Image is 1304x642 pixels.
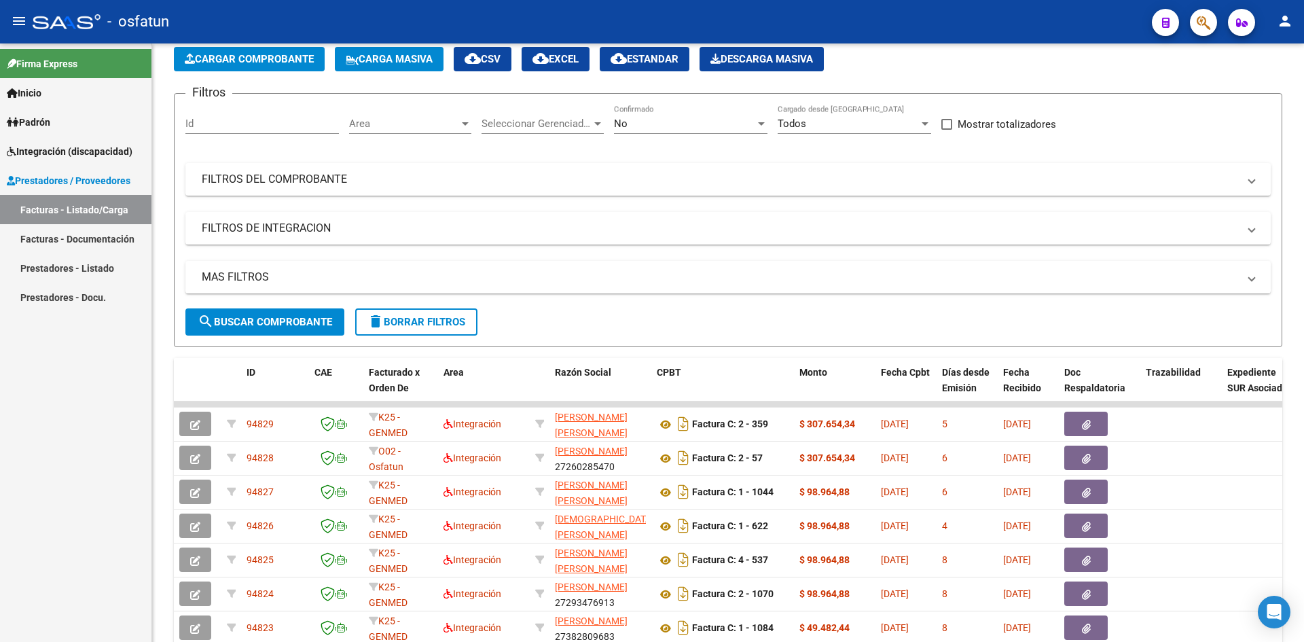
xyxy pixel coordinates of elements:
[674,549,692,571] i: Descargar documento
[1003,588,1031,599] span: [DATE]
[1277,13,1293,29] mat-icon: person
[799,588,850,599] strong: $ 98.964,88
[7,173,130,188] span: Prestadores / Proveedores
[443,622,501,633] span: Integración
[942,554,947,565] span: 8
[369,582,407,608] span: K25 - GENMED
[1003,452,1031,463] span: [DATE]
[555,582,628,592] span: [PERSON_NAME]
[692,487,774,498] strong: Factura C: 1 - 1044
[185,212,1271,245] mat-expansion-panel-header: FILTROS DE INTEGRACION
[1003,367,1041,393] span: Fecha Recibido
[7,144,132,159] span: Integración (discapacidad)
[958,116,1056,132] span: Mostrar totalizadores
[881,418,909,429] span: [DATE]
[1003,418,1031,429] span: [DATE]
[1140,358,1222,418] datatable-header-cell: Trazabilidad
[1227,367,1288,393] span: Expediente SUR Asociado
[198,316,332,328] span: Buscar Comprobante
[881,452,909,463] span: [DATE]
[443,554,501,565] span: Integración
[651,358,794,418] datatable-header-cell: CPBT
[202,221,1238,236] mat-panel-title: FILTROS DE INTEGRACION
[555,478,646,506] div: 27375536493
[443,418,501,429] span: Integración
[937,358,998,418] datatable-header-cell: Días desde Emisión
[799,520,850,531] strong: $ 98.964,88
[369,446,403,488] span: O02 - Osfatun Propio
[438,358,530,418] datatable-header-cell: Area
[247,622,274,633] span: 94823
[335,47,443,71] button: Carga Masiva
[555,367,611,378] span: Razón Social
[185,53,314,65] span: Cargar Comprobante
[443,486,501,497] span: Integración
[532,53,579,65] span: EXCEL
[198,313,214,329] mat-icon: search
[674,447,692,469] i: Descargar documento
[799,622,850,633] strong: $ 49.482,44
[799,418,855,429] strong: $ 307.654,34
[674,481,692,503] i: Descargar documento
[700,47,824,71] button: Descarga Masiva
[549,358,651,418] datatable-header-cell: Razón Social
[692,555,768,566] strong: Factura C: 4 - 537
[443,520,501,531] span: Integración
[465,53,501,65] span: CSV
[674,515,692,537] i: Descargar documento
[369,412,407,438] span: K25 - GENMED
[443,588,501,599] span: Integración
[443,367,464,378] span: Area
[247,520,274,531] span: 94826
[692,623,774,634] strong: Factura C: 1 - 1084
[1003,486,1031,497] span: [DATE]
[11,13,27,29] mat-icon: menu
[555,546,646,574] div: 27268554535
[185,261,1271,293] mat-expansion-panel-header: MAS FILTROS
[611,53,678,65] span: Estandar
[1003,520,1031,531] span: [DATE]
[7,86,41,101] span: Inicio
[881,367,930,378] span: Fecha Cpbt
[875,358,937,418] datatable-header-cell: Fecha Cpbt
[367,313,384,329] mat-icon: delete
[454,47,511,71] button: CSV
[1003,554,1031,565] span: [DATE]
[555,616,628,626] span: [PERSON_NAME]
[611,50,627,67] mat-icon: cloud_download
[247,486,274,497] span: 94827
[778,118,806,130] span: Todos
[700,47,824,71] app-download-masive: Descarga masiva de comprobantes (adjuntos)
[185,83,232,102] h3: Filtros
[657,367,681,378] span: CPBT
[241,358,309,418] datatable-header-cell: ID
[363,358,438,418] datatable-header-cell: Facturado x Orden De
[555,446,628,457] span: [PERSON_NAME]
[522,47,590,71] button: EXCEL
[881,588,909,599] span: [DATE]
[1258,596,1290,628] div: Open Intercom Messenger
[799,554,850,565] strong: $ 98.964,88
[1146,367,1201,378] span: Trazabilidad
[369,548,407,574] span: K25 - GENMED
[355,308,477,336] button: Borrar Filtros
[881,554,909,565] span: [DATE]
[532,50,549,67] mat-icon: cloud_download
[674,617,692,639] i: Descargar documento
[692,453,763,464] strong: Factura C: 2 - 57
[555,444,646,472] div: 27260285470
[1222,358,1297,418] datatable-header-cell: Expediente SUR Asociado
[942,418,947,429] span: 5
[881,486,909,497] span: [DATE]
[555,512,646,540] div: 27312927719
[202,270,1238,285] mat-panel-title: MAS FILTROS
[710,53,813,65] span: Descarga Masiva
[7,115,50,130] span: Padrón
[555,579,646,608] div: 27293476913
[942,622,947,633] span: 8
[346,53,433,65] span: Carga Masiva
[942,367,990,393] span: Días desde Emisión
[555,410,646,438] div: 27352183992
[942,588,947,599] span: 8
[247,588,274,599] span: 94824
